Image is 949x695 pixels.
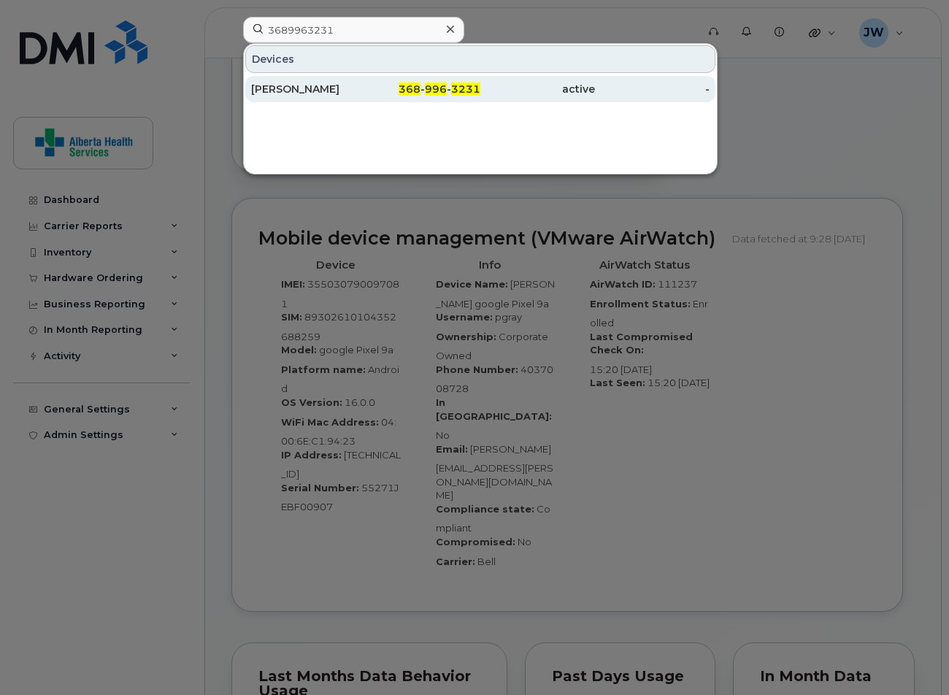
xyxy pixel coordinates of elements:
div: Devices [245,45,715,73]
span: 3231 [451,82,480,96]
div: [PERSON_NAME] [251,82,366,96]
input: Find something... [243,17,464,43]
span: 368 [399,82,420,96]
a: [PERSON_NAME]368-996-3231active- [245,76,715,102]
div: - [595,82,710,96]
div: - - [366,82,480,96]
span: 996 [425,82,447,96]
div: active [480,82,595,96]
